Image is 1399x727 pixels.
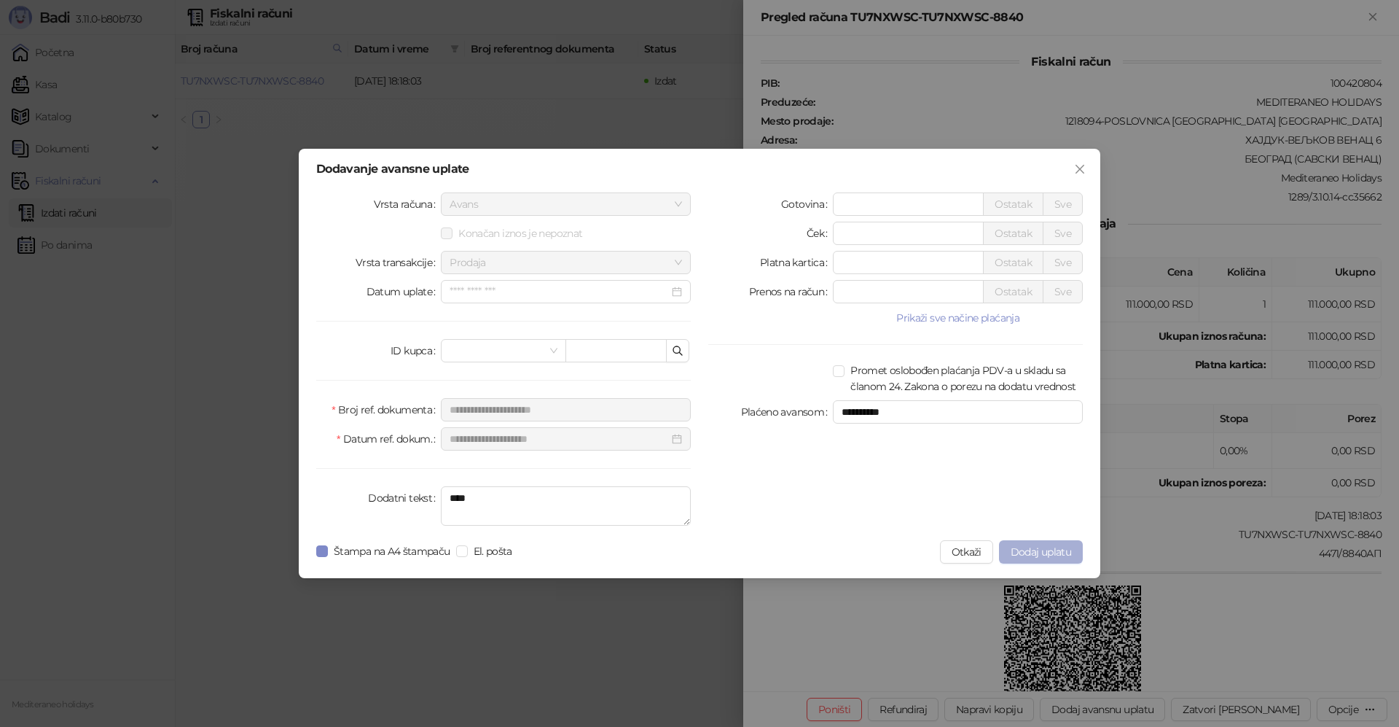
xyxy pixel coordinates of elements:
[328,543,456,559] span: Štampa na A4 štampaču
[1043,251,1083,274] button: Sve
[1068,158,1092,181] button: Close
[1011,545,1071,559] span: Dodaj uplatu
[441,398,691,421] input: Broj ref. dokumenta
[368,486,441,510] label: Dodatni tekst
[316,163,1083,175] div: Dodavanje avansne uplate
[367,280,442,303] label: Datum uplate
[807,222,833,245] label: Ček
[337,427,441,451] label: Datum ref. dokum.
[450,284,669,300] input: Datum uplate
[468,543,518,559] span: El. pošta
[999,540,1083,564] button: Dodaj uplatu
[1068,163,1092,175] span: Zatvori
[450,193,682,215] span: Avans
[983,251,1043,274] button: Ostatak
[741,400,834,424] label: Plaćeno avansom
[450,252,682,273] span: Prodaja
[833,309,1083,327] button: Prikaži sve načine plaćanja
[1043,280,1083,303] button: Sve
[332,398,441,421] label: Broj ref. dokumenta
[845,362,1083,394] span: Promet oslobođen plaćanja PDV-a u skladu sa članom 24. Zakona o porezu na dodatu vrednost
[749,280,834,303] label: Prenos na račun
[1074,163,1086,175] span: close
[983,280,1043,303] button: Ostatak
[450,431,669,447] input: Datum ref. dokum.
[1043,193,1083,216] button: Sve
[940,540,993,564] button: Otkaži
[1043,222,1083,245] button: Sve
[452,225,588,241] span: Konačan iznos je nepoznat
[983,193,1043,216] button: Ostatak
[983,222,1043,245] button: Ostatak
[374,193,442,216] label: Vrsta računa
[356,251,442,274] label: Vrsta transakcije
[781,193,833,216] label: Gotovina
[441,486,691,526] textarea: Dodatni tekst
[760,251,833,274] label: Platna kartica
[391,339,441,362] label: ID kupca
